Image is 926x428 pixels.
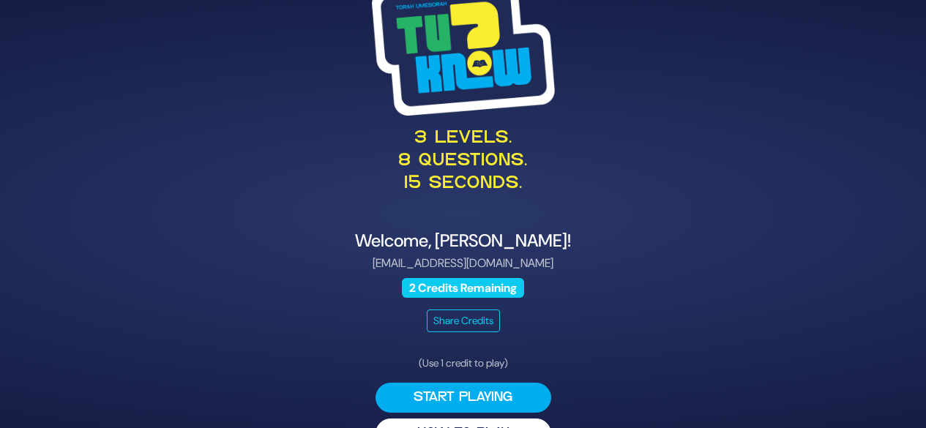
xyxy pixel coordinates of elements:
button: Share Credits [427,309,500,332]
p: [EMAIL_ADDRESS][DOMAIN_NAME] [106,255,821,272]
span: 2 Credits Remaining [402,278,525,298]
h4: Welcome, [PERSON_NAME]! [106,230,821,252]
button: Start Playing [376,383,551,413]
p: 3 levels. 8 questions. 15 seconds. [106,127,821,196]
p: (Use 1 credit to play) [376,356,551,371]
